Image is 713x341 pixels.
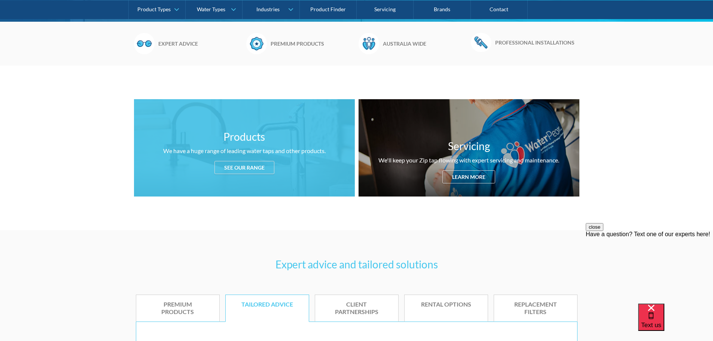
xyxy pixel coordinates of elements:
div: Product Types [137,6,171,12]
a: ProductsWe have a huge range of leading water taps and other products.See our range [134,99,355,197]
div: Client partnerships [326,301,387,316]
img: Waterpeople Symbol [359,33,379,54]
h3: Products [223,129,265,144]
h3: Servicing [448,138,490,154]
h6: Australia wide [383,40,467,48]
iframe: podium webchat widget bubble [638,304,713,341]
div: Rental options [416,301,476,308]
img: Glasses [134,33,155,54]
div: Water Types [197,6,225,12]
h6: Expert advice [158,40,243,48]
div: Premium products [147,301,208,316]
div: Industries [256,6,280,12]
a: ServicingWe'll keep your Zip tap flowing with expert servicing and maintenance.Learn more [359,99,579,197]
h6: Premium products [271,40,355,48]
div: Replacement filters [505,301,566,316]
img: Badge [246,33,267,54]
div: We have a huge range of leading water taps and other products. [163,146,326,155]
div: Tailored advice [237,301,298,308]
div: Learn more [442,170,495,183]
h3: Expert advice and tailored solutions [136,256,578,272]
img: Wrench [471,33,491,52]
h6: Professional installations [495,39,579,46]
div: We'll keep your Zip tap flowing with expert servicing and maintenance. [378,156,559,165]
iframe: podium webchat widget prompt [586,223,713,313]
div: See our range [214,161,274,174]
